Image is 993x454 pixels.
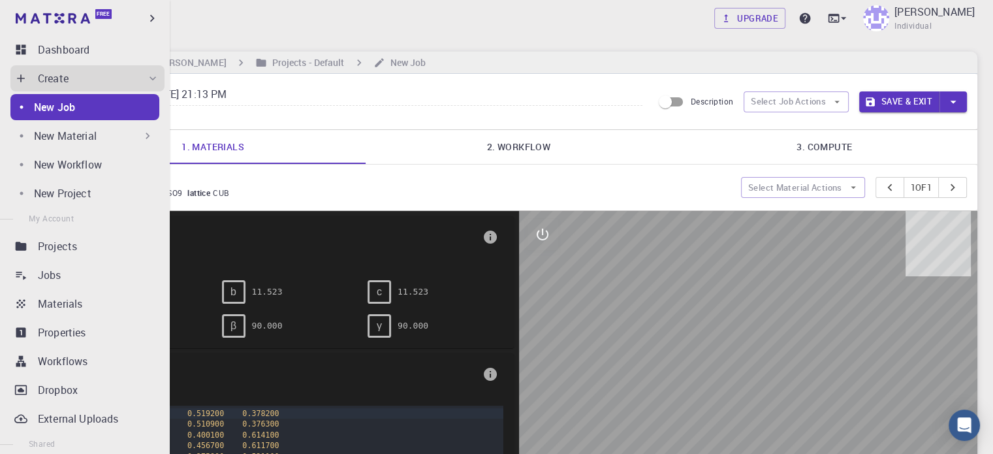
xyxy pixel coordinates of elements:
[691,96,733,106] span: Description
[10,94,159,120] a: New Job
[76,227,477,248] span: Lattice
[366,130,671,164] a: 2. Workflow
[252,314,283,337] pre: 90.000
[377,286,382,298] span: c
[38,42,89,57] p: Dashboard
[267,56,345,70] h6: Projects - Default
[187,430,224,440] span: 0.400100
[10,37,165,63] a: Dashboard
[76,248,477,259] span: CUB
[10,180,159,206] a: New Project
[949,410,980,441] div: Open Intercom Messenger
[10,233,165,259] a: Projects
[38,382,78,398] p: Dropbox
[38,71,69,86] p: Create
[10,291,165,317] a: Materials
[104,175,731,187] p: Cell Sulfat Na+
[34,157,102,172] p: New Workflow
[894,4,975,20] p: [PERSON_NAME]
[16,13,90,24] img: logo
[10,348,165,374] a: Workflows
[477,361,503,387] button: info
[29,213,74,223] span: My Account
[187,419,224,429] span: 0.510900
[398,314,428,337] pre: 90.000
[252,280,283,303] pre: 11.523
[60,130,366,164] a: 1. Materials
[187,187,213,198] span: lattice
[230,286,236,298] span: b
[904,177,939,198] button: 1of1
[34,99,75,115] p: New Job
[242,441,279,450] span: 0.611700
[744,91,849,112] button: Select Job Actions
[38,267,61,283] p: Jobs
[187,409,224,418] span: 0.519200
[875,177,968,198] div: pager
[213,187,234,198] span: CUB
[38,353,87,369] p: Workflows
[10,65,165,91] div: Create
[242,419,279,429] span: 0.376300
[672,130,977,164] a: 3. Compute
[10,152,159,178] a: New Workflow
[377,320,382,332] span: γ
[65,56,428,70] nav: breadcrumb
[38,238,77,254] p: Projects
[10,319,165,346] a: Properties
[76,364,477,385] span: Basis
[398,280,428,303] pre: 11.523
[10,377,165,403] a: Dropbox
[187,441,224,450] span: 0.456700
[38,296,82,312] p: Materials
[29,438,55,449] span: Shared
[230,320,236,332] span: β
[242,430,279,440] span: 0.614100
[859,91,939,112] button: Save & Exit
[34,128,97,144] p: New Material
[385,56,426,70] h6: New Job
[10,123,159,149] div: New Material
[894,20,932,33] span: Individual
[10,406,165,432] a: External Uploads
[714,8,785,29] a: Upgrade
[741,177,865,198] button: Select Material Actions
[38,411,118,427] p: External Uploads
[10,262,165,288] a: Jobs
[38,325,86,340] p: Properties
[150,56,226,70] h6: [PERSON_NAME]
[242,409,279,418] span: 0.378200
[21,9,84,21] span: Assistance
[477,224,503,250] button: info
[863,5,889,31] img: aicha naboulsi
[34,186,91,201] p: New Project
